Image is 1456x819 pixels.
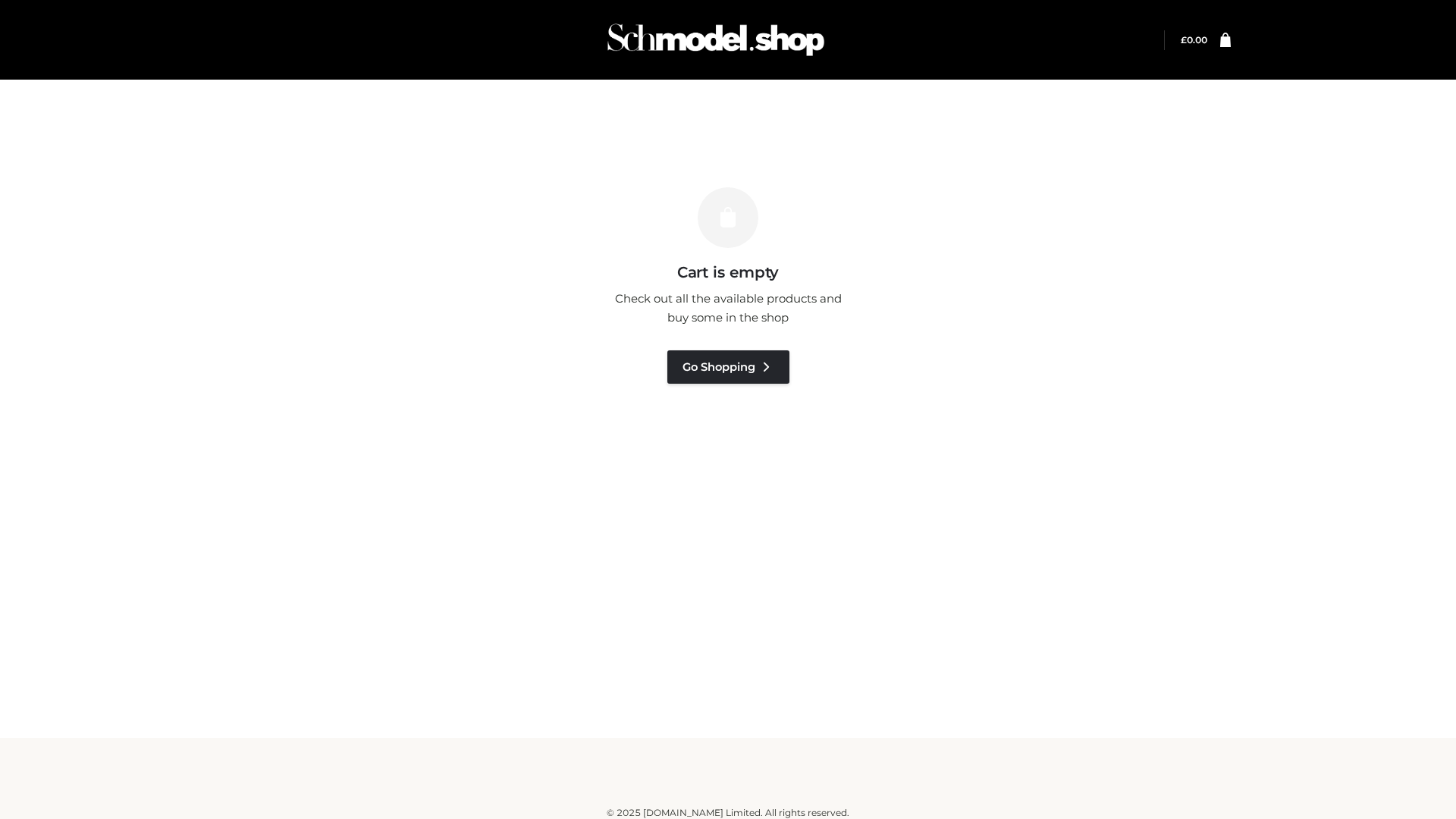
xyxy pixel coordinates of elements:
[259,263,1197,281] h3: Cart is empty
[1181,34,1207,45] bdi: 0.00
[602,10,830,70] img: Schmodel Admin 964
[607,289,849,328] p: Check out all the available products and buy some in the shop
[667,350,789,384] a: Go Shopping
[1181,34,1207,45] a: £0.00
[1181,34,1187,45] span: £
